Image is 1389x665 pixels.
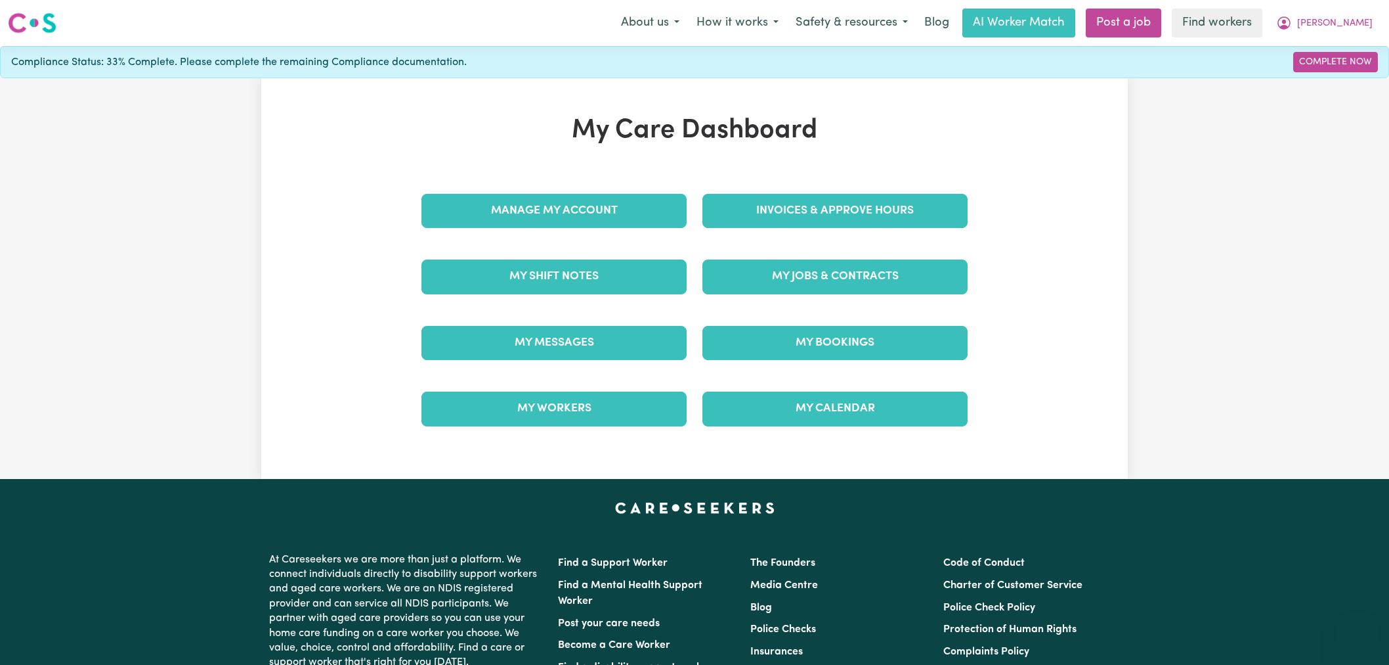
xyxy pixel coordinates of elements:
a: Manage My Account [421,194,687,228]
a: My Messages [421,326,687,360]
a: Insurances [750,647,803,657]
span: [PERSON_NAME] [1297,16,1373,31]
a: AI Worker Match [962,9,1075,37]
a: My Shift Notes [421,260,687,294]
a: Charter of Customer Service [943,580,1082,591]
a: Blog [916,9,957,37]
a: Find a Mental Health Support Worker [558,580,702,607]
a: Become a Care Worker [558,640,670,651]
a: Invoices & Approve Hours [702,194,968,228]
a: Code of Conduct [943,558,1025,568]
button: How it works [688,9,787,37]
button: My Account [1268,9,1381,37]
button: About us [612,9,688,37]
a: Complaints Policy [943,647,1029,657]
a: Careseekers home page [615,503,775,513]
img: Careseekers logo [8,11,56,35]
h1: My Care Dashboard [414,115,975,147]
a: Post a job [1086,9,1161,37]
a: Protection of Human Rights [943,624,1077,635]
a: Complete Now [1293,52,1378,72]
a: My Workers [421,392,687,426]
a: Find workers [1172,9,1262,37]
a: Blog [750,603,772,613]
a: Find a Support Worker [558,558,668,568]
a: Police Check Policy [943,603,1035,613]
a: Post your care needs [558,618,660,629]
span: Compliance Status: 33% Complete. Please complete the remaining Compliance documentation. [11,55,467,70]
button: Safety & resources [787,9,916,37]
a: My Calendar [702,392,968,426]
a: Careseekers logo [8,8,56,38]
a: The Founders [750,558,815,568]
a: My Jobs & Contracts [702,260,968,294]
a: Police Checks [750,624,816,635]
iframe: Button to launch messaging window [1336,612,1378,654]
a: Media Centre [750,580,818,591]
a: My Bookings [702,326,968,360]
